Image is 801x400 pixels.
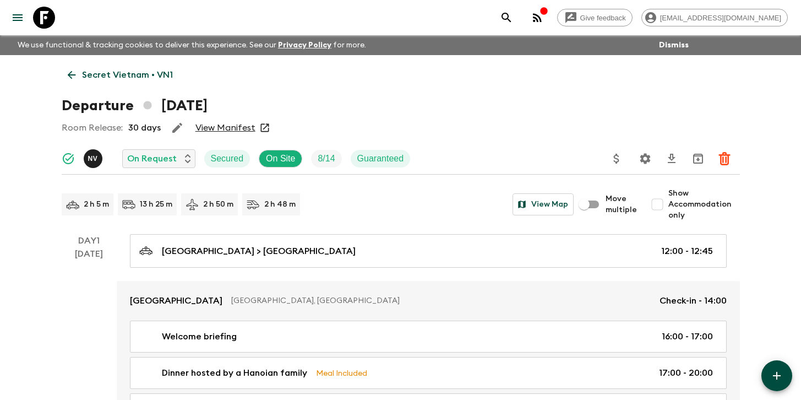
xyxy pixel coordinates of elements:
[661,148,683,170] button: Download CSV
[130,357,727,389] a: Dinner hosted by a Hanoian familyMeal Included17:00 - 20:00
[62,234,117,247] p: Day 1
[668,188,740,221] span: Show Accommodation only
[557,9,633,26] a: Give feedback
[311,150,341,167] div: Trip Fill
[130,294,222,307] p: [GEOGRAPHIC_DATA]
[62,152,75,165] svg: Synced Successfully
[231,295,651,306] p: [GEOGRAPHIC_DATA], [GEOGRAPHIC_DATA]
[606,193,637,215] span: Move multiple
[84,153,105,161] span: Nguyễn Văn Sơn (Sunny)
[278,41,331,49] a: Privacy Policy
[259,150,302,167] div: On Site
[659,366,713,380] p: 17:00 - 20:00
[128,121,161,134] p: 30 days
[654,14,787,22] span: [EMAIL_ADDRESS][DOMAIN_NAME]
[117,281,740,321] a: [GEOGRAPHIC_DATA][GEOGRAPHIC_DATA], [GEOGRAPHIC_DATA]Check-in - 14:00
[84,149,105,168] button: NV
[264,199,296,210] p: 2 h 48 m
[162,245,356,258] p: [GEOGRAPHIC_DATA] > [GEOGRAPHIC_DATA]
[162,366,307,380] p: Dinner hosted by a Hanoian family
[606,148,628,170] button: Update Price, Early Bird Discount and Costs
[62,121,123,134] p: Room Release:
[88,154,98,163] p: N V
[662,330,713,343] p: 16:00 - 17:00
[513,193,574,215] button: View Map
[634,148,656,170] button: Settings
[162,330,237,343] p: Welcome briefing
[318,152,335,165] p: 8 / 14
[130,234,727,268] a: [GEOGRAPHIC_DATA] > [GEOGRAPHIC_DATA]12:00 - 12:45
[656,37,691,53] button: Dismiss
[203,199,233,210] p: 2 h 50 m
[660,294,727,307] p: Check-in - 14:00
[84,199,109,210] p: 2 h 5 m
[211,152,244,165] p: Secured
[195,122,255,133] a: View Manifest
[713,148,735,170] button: Delete
[13,35,370,55] p: We use functional & tracking cookies to deliver this experience. See our for more.
[204,150,250,167] div: Secured
[62,64,179,86] a: Secret Vietnam • VN1
[495,7,517,29] button: search adventures
[62,95,208,117] h1: Departure [DATE]
[641,9,788,26] div: [EMAIL_ADDRESS][DOMAIN_NAME]
[661,245,713,258] p: 12:00 - 12:45
[357,152,404,165] p: Guaranteed
[574,14,632,22] span: Give feedback
[7,7,29,29] button: menu
[127,152,177,165] p: On Request
[266,152,295,165] p: On Site
[687,148,709,170] button: Archive (Completed, Cancelled or Unsynced Departures only)
[130,321,727,353] a: Welcome briefing16:00 - 17:00
[82,68,173,82] p: Secret Vietnam • VN1
[316,367,367,379] p: Meal Included
[140,199,172,210] p: 13 h 25 m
